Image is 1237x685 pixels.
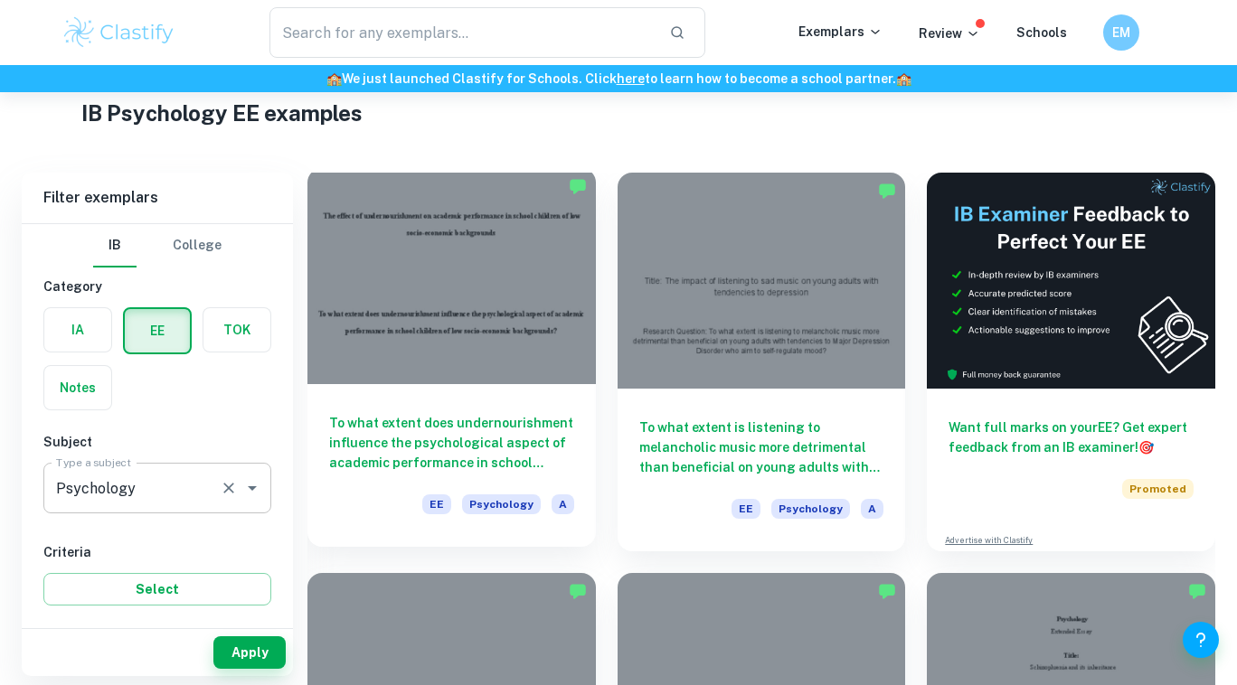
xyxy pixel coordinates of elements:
h1: IB Psychology EE examples [81,97,1156,129]
h6: Subject [43,432,271,452]
p: Review [919,23,980,43]
span: Promoted [1122,479,1194,499]
span: 🏫 [896,71,911,86]
button: EM [1103,14,1139,51]
span: Psychology [462,494,541,514]
span: Psychology [771,499,850,519]
button: Open [240,475,265,501]
img: Marked [1188,582,1206,600]
a: To what extent does undernourishment influence the psychological aspect of academic performance i... [307,173,596,551]
button: College [173,224,222,267]
img: Thumbnail [927,173,1215,389]
a: Schools [1016,25,1067,40]
a: To what extent is listening to melancholic music more detrimental than beneficial on young adults... [618,173,906,551]
img: Marked [569,582,587,600]
div: Filter type choice [93,224,222,267]
h6: To what extent is listening to melancholic music more detrimental than beneficial on young adults... [639,418,884,477]
p: Exemplars [798,22,883,42]
label: Type a subject [56,455,131,470]
img: Marked [569,177,587,195]
button: Notes [44,366,111,409]
button: IB [93,224,137,267]
h6: Category [43,277,271,296]
a: here [617,71,645,86]
span: 🎯 [1138,440,1154,455]
span: EE [422,494,451,514]
button: IA [44,308,111,352]
h6: Want full marks on your EE ? Get expert feedback from an IB examiner! [949,418,1194,457]
button: Select [43,573,271,605]
span: A [861,499,883,519]
button: Help and Feedback [1183,622,1219,658]
input: Search for any exemplars... [269,7,655,58]
span: 🏫 [326,71,342,86]
a: Want full marks on yourEE? Get expert feedback from an IB examiner!PromotedAdvertise with Clastify [927,173,1215,551]
button: EE [125,309,190,352]
span: A [552,494,574,514]
span: EE [732,499,760,519]
a: Advertise with Clastify [945,534,1033,547]
h6: Criteria [43,542,271,562]
button: TOK [203,308,270,352]
img: Marked [878,582,896,600]
button: Apply [213,636,286,669]
button: Clear [216,475,241,501]
h6: EM [1111,23,1132,42]
h6: To what extent does undernourishment influence the psychological aspect of academic performance i... [329,413,574,473]
h6: We just launched Clastify for Schools. Click to learn how to become a school partner. [4,69,1233,89]
img: Marked [878,182,896,200]
h6: Filter exemplars [22,173,293,223]
img: Clastify logo [61,14,176,51]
